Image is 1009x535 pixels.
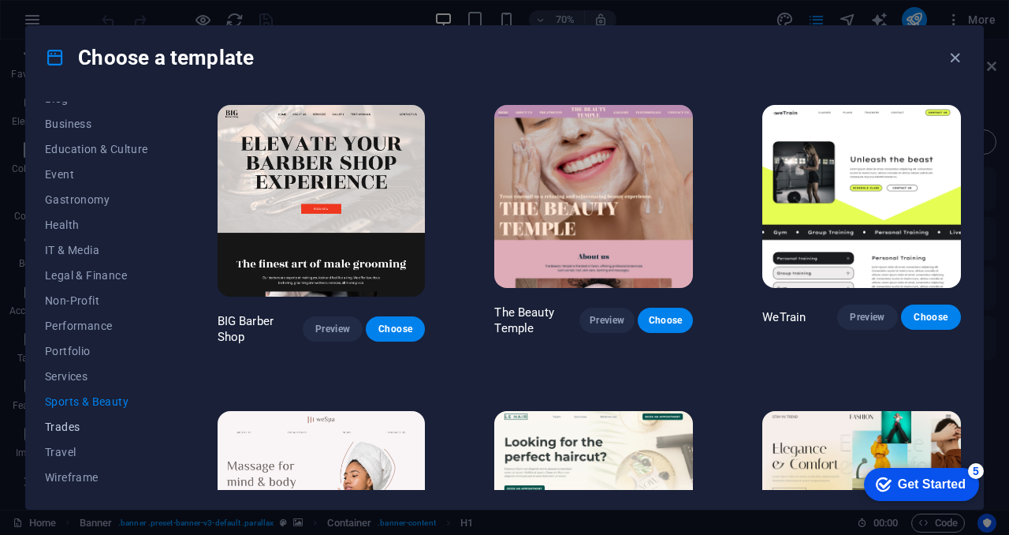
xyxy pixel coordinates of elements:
[45,345,148,357] span: Portfolio
[45,288,148,313] button: Non-Profit
[650,314,680,327] span: Choose
[45,45,254,70] h4: Choose a template
[303,316,362,342] button: Preview
[45,118,148,130] span: Business
[45,313,148,339] button: Performance
[117,3,132,19] div: 5
[901,305,961,330] button: Choose
[45,168,148,181] span: Event
[45,471,148,484] span: Wireframe
[315,323,349,335] span: Preview
[45,187,148,212] button: Gastronomy
[762,309,806,325] p: WeTrain
[45,320,148,332] span: Performance
[366,316,426,342] button: Choose
[45,244,148,256] span: IT & Media
[45,212,148,238] button: Health
[45,339,148,364] button: Portfolio
[45,421,148,433] span: Trades
[638,308,693,333] button: Choose
[45,294,148,307] span: Non-Profit
[218,313,303,345] p: BIG Barber Shop
[45,193,148,206] span: Gastronomy
[494,105,693,288] img: The Beauty Temple
[25,135,135,151] span: [STREET_ADDRESS]
[494,305,579,336] p: The Beauty Temple
[45,219,148,231] span: Health
[45,269,148,282] span: Legal & Finance
[592,314,622,327] span: Preview
[45,238,148,263] button: IT & Media
[45,370,148,383] span: Services
[45,446,148,458] span: Travel
[914,311,948,324] span: Choose
[45,414,148,440] button: Trades
[45,137,148,162] button: Education & Culture
[579,308,635,333] button: Preview
[850,311,884,324] span: Preview
[218,105,426,297] img: BIG Barber Shop
[837,305,897,330] button: Preview
[45,162,148,187] button: Event
[45,364,148,389] button: Services
[45,465,148,490] button: Wireframe
[378,323,413,335] span: Choose
[45,111,148,137] button: Business
[45,440,148,465] button: Travel
[45,143,148,155] span: Education & Culture
[13,8,128,41] div: Get Started 5 items remaining, 0% complete
[45,395,148,408] span: Sports & Beauty
[47,17,114,32] div: Get Started
[762,105,961,288] img: WeTrain
[45,263,148,288] button: Legal & Finance
[45,389,148,414] button: Sports & Beauty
